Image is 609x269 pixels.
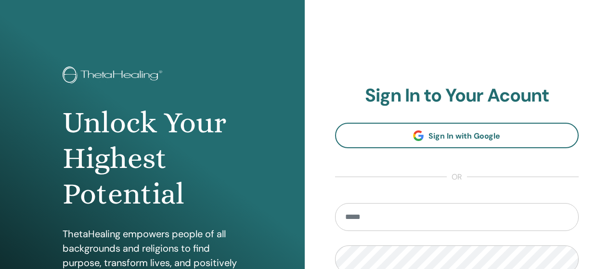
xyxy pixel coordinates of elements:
h2: Sign In to Your Acount [335,85,579,107]
span: or [447,171,467,183]
a: Sign In with Google [335,123,579,148]
h1: Unlock Your Highest Potential [63,105,242,212]
span: Sign In with Google [428,131,500,141]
